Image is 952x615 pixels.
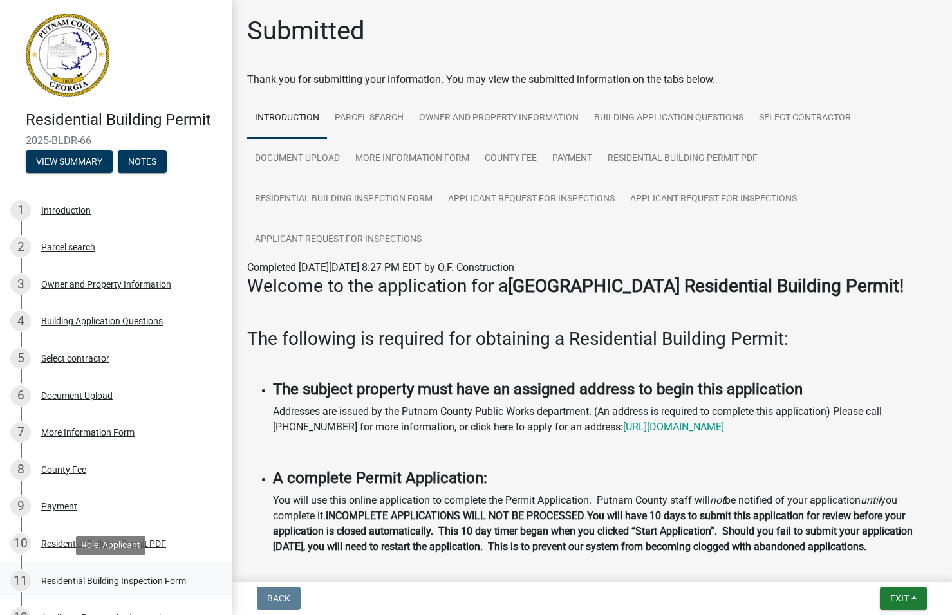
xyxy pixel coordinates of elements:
[273,404,937,435] p: Addresses are issued by the Putnam County Public Works department. (An address is required to com...
[41,576,186,585] div: Residential Building Inspection Form
[267,593,290,603] span: Back
[257,587,301,610] button: Back
[348,138,477,179] a: More Information Form
[10,571,31,591] div: 11
[26,150,113,173] button: View Summary
[247,138,348,179] a: Document Upload
[247,98,327,139] a: Introduction
[10,274,31,295] div: 3
[41,539,166,548] div: Residential Building Permit PDF
[76,536,145,555] div: Role: Applicant
[10,200,31,221] div: 1
[326,509,584,522] strong: INCOMPLETE APPLICATIONS WILL NOT BE PROCESSED
[10,311,31,331] div: 4
[41,317,163,326] div: Building Application Questions
[26,111,221,129] h4: Residential Building Permit
[411,98,586,139] a: Owner and Property Information
[622,179,805,220] a: Applicant Request for Inspections
[600,138,765,179] a: Residential Building Permit PDF
[41,391,113,400] div: Document Upload
[880,587,927,610] button: Exit
[118,150,167,173] button: Notes
[273,493,937,555] p: You will use this online application to complete the Permit Application. Putnam County staff will...
[41,502,77,511] div: Payment
[247,328,937,350] h3: The following is required for obtaining a Residential Building Permit:
[26,134,206,147] span: 2025-BLDR-66
[508,275,904,297] strong: [GEOGRAPHIC_DATA] Residential Building Permit!
[26,157,113,167] wm-modal-confirm: Summary
[41,243,95,252] div: Parcel search
[41,280,171,289] div: Owner and Property Information
[327,98,411,139] a: Parcel search
[586,98,751,139] a: Building Application Questions
[247,72,937,87] div: Thank you for submitting your information. You may view the submitted information on the tabs below.
[10,533,31,554] div: 10
[623,421,724,433] a: [URL][DOMAIN_NAME]
[477,138,545,179] a: County Fee
[10,237,31,257] div: 2
[247,179,440,220] a: Residential Building Inspection Form
[273,509,913,553] strong: You will have 10 days to submit this application for review before your application is closed aut...
[273,380,803,398] strong: The subject property must have an assigned address to begin this application
[247,275,937,297] h3: Welcome to the application for a
[41,206,91,215] div: Introduction
[861,494,881,506] i: until
[10,385,31,406] div: 6
[247,15,365,46] h1: Submitted
[26,14,109,97] img: Putnam County, Georgia
[890,593,909,603] span: Exit
[10,348,31,369] div: 5
[10,459,31,480] div: 8
[710,494,725,506] i: not
[10,422,31,443] div: 7
[751,98,859,139] a: Select contractor
[41,354,109,363] div: Select contractor
[41,465,86,474] div: County Fee
[273,469,487,487] strong: A complete Permit Application:
[247,261,514,273] span: Completed [DATE][DATE] 8:27 PM EDT by O.F. Construction
[10,496,31,517] div: 9
[247,219,429,261] a: Applicant Request for Inspections
[440,179,622,220] a: Applicant Request for Inspections
[118,157,167,167] wm-modal-confirm: Notes
[41,428,135,437] div: More Information Form
[545,138,600,179] a: Payment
